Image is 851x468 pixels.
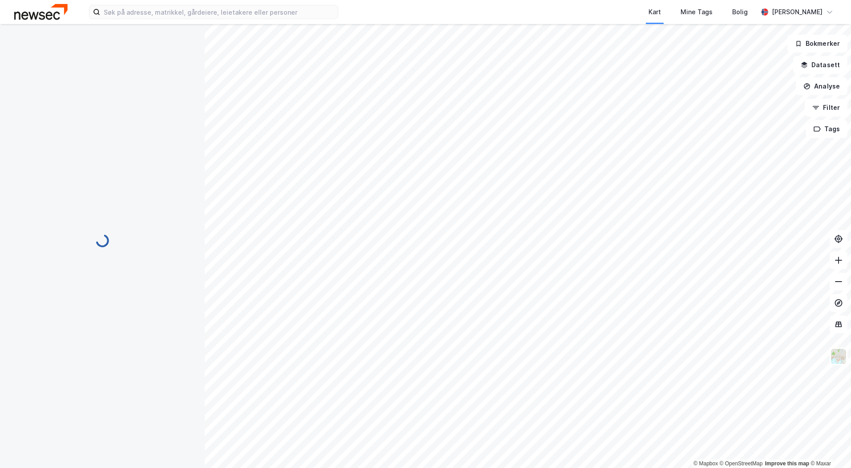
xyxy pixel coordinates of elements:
[772,7,823,17] div: [PERSON_NAME]
[681,7,713,17] div: Mine Tags
[95,234,109,248] img: spinner.a6d8c91a73a9ac5275cf975e30b51cfb.svg
[787,35,847,52] button: Bokmerker
[765,460,809,467] a: Improve this map
[805,99,847,117] button: Filter
[806,120,847,138] button: Tags
[720,460,763,467] a: OpenStreetMap
[732,7,748,17] div: Bolig
[793,56,847,74] button: Datasett
[806,425,851,468] iframe: Chat Widget
[100,5,338,19] input: Søk på adresse, matrikkel, gårdeiere, leietakere eller personer
[14,4,68,20] img: newsec-logo.f6e21ccffca1b3a03d2d.png
[648,7,661,17] div: Kart
[830,348,847,365] img: Z
[796,77,847,95] button: Analyse
[806,425,851,468] div: Kontrollprogram for chat
[693,460,718,467] a: Mapbox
